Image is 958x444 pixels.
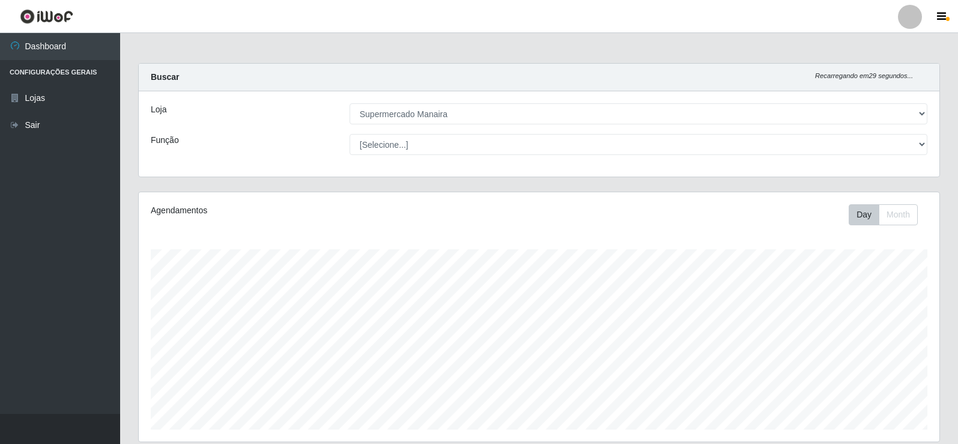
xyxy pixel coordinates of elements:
[849,204,918,225] div: First group
[879,204,918,225] button: Month
[151,72,179,82] strong: Buscar
[849,204,879,225] button: Day
[20,9,73,24] img: CoreUI Logo
[849,204,927,225] div: Toolbar with button groups
[815,72,913,79] i: Recarregando em 29 segundos...
[151,103,166,116] label: Loja
[151,134,179,147] label: Função
[151,204,464,217] div: Agendamentos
